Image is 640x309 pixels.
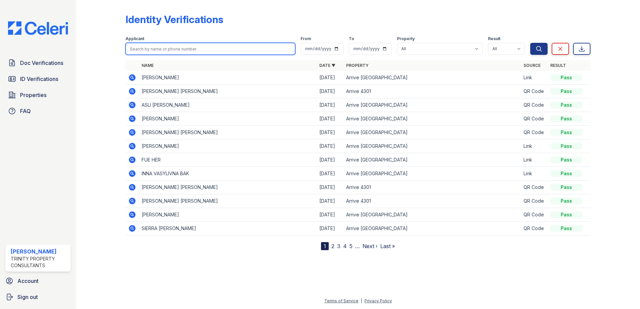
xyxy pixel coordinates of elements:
[20,59,63,67] span: Doc Verifications
[139,71,317,85] td: [PERSON_NAME]
[361,298,362,303] div: |
[521,194,548,208] td: QR Code
[317,194,343,208] td: [DATE]
[349,36,354,41] label: To
[343,112,521,126] td: Arrive [GEOGRAPHIC_DATA]
[317,85,343,98] td: [DATE]
[139,181,317,194] td: [PERSON_NAME] [PERSON_NAME]
[343,194,521,208] td: Arrive 4301
[521,139,548,153] td: Link
[17,293,38,301] span: Sign out
[5,104,71,118] a: FAQ
[550,63,566,68] a: Result
[521,126,548,139] td: QR Code
[317,112,343,126] td: [DATE]
[550,88,582,95] div: Pass
[521,98,548,112] td: QR Code
[317,181,343,194] td: [DATE]
[317,167,343,181] td: [DATE]
[550,184,582,191] div: Pass
[550,170,582,177] div: Pass
[550,129,582,136] div: Pass
[550,143,582,149] div: Pass
[343,139,521,153] td: Arrive [GEOGRAPHIC_DATA]
[317,71,343,85] td: [DATE]
[343,98,521,112] td: Arrive [GEOGRAPHIC_DATA]
[524,63,541,68] a: Source
[343,85,521,98] td: Arrive 4301
[139,139,317,153] td: [PERSON_NAME]
[343,71,521,85] td: Arrive [GEOGRAPHIC_DATA]
[324,298,358,303] a: Terms of Service
[550,211,582,218] div: Pass
[365,298,392,303] a: Privacy Policy
[11,247,68,255] div: [PERSON_NAME]
[139,153,317,167] td: FUE HER
[142,63,154,68] a: Name
[343,153,521,167] td: Arrive [GEOGRAPHIC_DATA]
[321,242,329,250] div: 1
[139,167,317,181] td: INNA VASYLIVNA BAK
[126,13,223,25] div: Identity Verifications
[349,243,352,249] a: 5
[343,167,521,181] td: Arrive [GEOGRAPHIC_DATA]
[317,126,343,139] td: [DATE]
[139,208,317,222] td: [PERSON_NAME]
[317,208,343,222] td: [DATE]
[17,277,38,285] span: Account
[380,243,395,249] a: Last »
[126,43,295,55] input: Search by name or phone number
[319,63,335,68] a: Date ▼
[397,36,415,41] label: Property
[317,222,343,235] td: [DATE]
[488,36,500,41] label: Result
[3,290,73,304] a: Sign out
[301,36,311,41] label: From
[521,222,548,235] td: QR Code
[343,243,347,249] a: 4
[5,88,71,102] a: Properties
[550,102,582,108] div: Pass
[550,115,582,122] div: Pass
[346,63,369,68] a: Property
[521,85,548,98] td: QR Code
[521,71,548,85] td: Link
[139,85,317,98] td: [PERSON_NAME] [PERSON_NAME]
[337,243,340,249] a: 3
[550,157,582,163] div: Pass
[550,198,582,204] div: Pass
[521,208,548,222] td: QR Code
[126,36,144,41] label: Applicant
[550,74,582,81] div: Pass
[139,112,317,126] td: [PERSON_NAME]
[521,181,548,194] td: QR Code
[343,208,521,222] td: Arrive [GEOGRAPHIC_DATA]
[331,243,334,249] a: 2
[317,139,343,153] td: [DATE]
[20,107,31,115] span: FAQ
[521,167,548,181] td: Link
[5,72,71,86] a: ID Verifications
[5,56,71,70] a: Doc Verifications
[343,222,521,235] td: Arrive [GEOGRAPHIC_DATA]
[139,98,317,112] td: ASLI [PERSON_NAME]
[3,21,73,35] img: CE_Logo_Blue-a8612792a0a2168367f1c8372b55b34899dd931a85d93a1a3d3e32e68fde9ad4.png
[343,181,521,194] td: Arrive 4301
[521,112,548,126] td: QR Code
[550,225,582,232] div: Pass
[20,75,58,83] span: ID Verifications
[363,243,378,249] a: Next ›
[20,91,47,99] span: Properties
[521,153,548,167] td: Link
[3,274,73,288] a: Account
[317,153,343,167] td: [DATE]
[11,255,68,269] div: Trinity Property Consultants
[343,126,521,139] td: Arrive [GEOGRAPHIC_DATA]
[139,194,317,208] td: [PERSON_NAME] [PERSON_NAME]
[139,222,317,235] td: SIERRA [PERSON_NAME]
[139,126,317,139] td: [PERSON_NAME] [PERSON_NAME]
[355,242,360,250] span: …
[317,98,343,112] td: [DATE]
